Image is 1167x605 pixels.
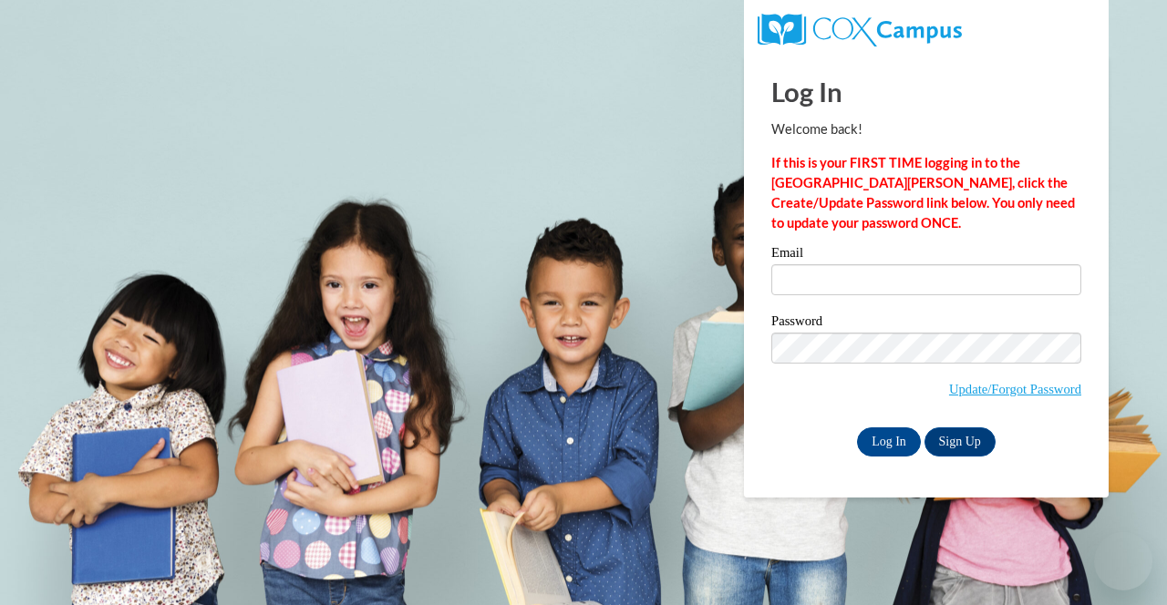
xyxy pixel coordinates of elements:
[949,382,1081,396] a: Update/Forgot Password
[1094,532,1152,590] iframe: Button to launch messaging window
[771,119,1081,139] p: Welcome back!
[771,73,1081,110] h1: Log In
[771,246,1081,264] label: Email
[924,427,996,456] a: Sign Up
[758,14,962,46] img: COX Campus
[771,155,1075,231] strong: If this is your FIRST TIME logging in to the [GEOGRAPHIC_DATA][PERSON_NAME], click the Create/Upd...
[771,314,1081,333] label: Password
[857,427,921,456] input: Log In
